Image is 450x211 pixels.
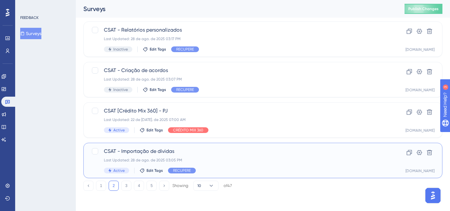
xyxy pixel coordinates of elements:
[147,181,157,191] button: 5
[147,128,163,133] span: Edit Tags
[405,87,435,93] div: [DOMAIN_NAME]
[15,2,39,9] span: Need Help?
[44,3,46,8] div: 3
[20,28,41,39] button: Surveys
[405,128,435,133] div: [DOMAIN_NAME]
[423,186,442,205] iframe: UserGuiding AI Assistant Launcher
[104,26,371,34] span: CSAT - Relatórios personalizados
[113,87,128,92] span: Inactive
[113,168,125,173] span: Active
[121,181,131,191] button: 3
[104,117,371,122] div: Last Updated: 22 de [DATE]. de 2025 07:00 AM
[197,183,201,188] span: 10
[140,128,163,133] button: Edit Tags
[143,87,166,92] button: Edit Tags
[405,4,442,14] button: Publish Changes
[408,6,439,11] span: Publish Changes
[176,47,194,52] span: RECUPERE
[405,47,435,52] div: [DOMAIN_NAME]
[104,158,371,163] div: Last Updated: 28 de ago. de 2025 03:05 PM
[104,77,371,82] div: Last Updated: 28 de ago. de 2025 03:07 PM
[173,128,203,133] span: CRÉDITO MIX 360
[20,15,39,20] div: FEEDBACK
[109,181,119,191] button: 2
[143,47,166,52] button: Edit Tags
[176,87,194,92] span: RECUPERE
[104,148,371,155] span: CSAT - Importação de dívidas
[113,128,125,133] span: Active
[172,183,188,189] div: Showing
[96,181,106,191] button: 1
[173,168,191,173] span: RECUPERE
[113,47,128,52] span: Inactive
[104,67,371,74] span: CSAT - Criação de acordos
[104,107,371,115] span: CSAT [Crédito Mix 360] - PJ
[134,181,144,191] button: 4
[224,183,232,189] div: of 47
[405,168,435,173] div: [DOMAIN_NAME]
[83,4,389,13] div: Surveys
[150,87,166,92] span: Edit Tags
[147,168,163,173] span: Edit Tags
[140,168,163,173] button: Edit Tags
[150,47,166,52] span: Edit Tags
[193,181,219,191] button: 10
[104,36,371,41] div: Last Updated: 28 de ago. de 2025 03:17 PM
